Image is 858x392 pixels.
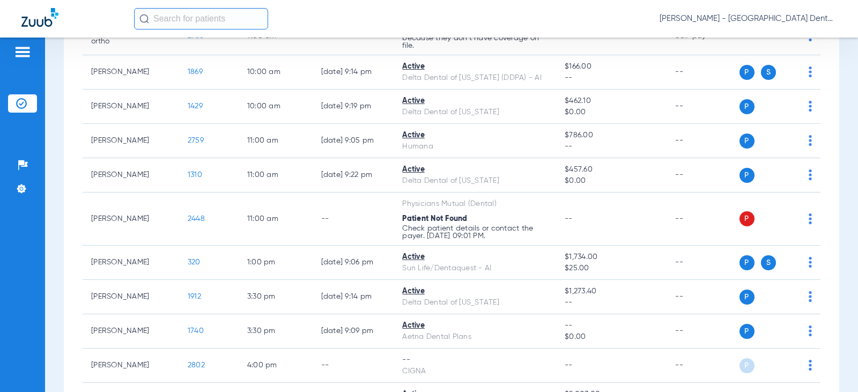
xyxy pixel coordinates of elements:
span: $0.00 [565,331,658,343]
span: 1740 [188,327,204,335]
img: hamburger-icon [14,46,31,58]
div: Sun Life/Dentaquest - AI [402,263,548,274]
td: [DATE] 9:09 PM [313,314,394,349]
span: P [739,290,755,305]
img: group-dot-blue.svg [809,257,812,268]
img: group-dot-blue.svg [809,101,812,112]
span: 320 [188,258,201,266]
span: [PERSON_NAME] - [GEOGRAPHIC_DATA] Dental Care [660,13,837,24]
img: group-dot-blue.svg [809,360,812,371]
span: P [739,255,755,270]
img: group-dot-blue.svg [809,326,812,336]
span: P [739,211,755,226]
input: Search for patients [134,8,268,29]
td: [DATE] 9:05 PM [313,124,394,158]
img: group-dot-blue.svg [809,213,812,224]
td: -- [667,193,739,246]
div: Active [402,286,548,297]
span: $1,273.40 [565,286,658,297]
td: -- [667,124,739,158]
span: 2768 [188,32,204,40]
span: -- [565,32,573,40]
span: 2802 [188,361,205,369]
span: P [739,358,755,373]
span: P [739,168,755,183]
div: Active [402,252,548,263]
span: 2759 [188,137,204,144]
span: -- [565,297,658,308]
span: S [761,65,776,80]
div: Delta Dental of [US_STATE] (DDPA) - AI [402,72,548,84]
div: Delta Dental of [US_STATE] [402,175,548,187]
td: [PERSON_NAME] [83,158,179,193]
td: 3:30 PM [239,314,313,349]
td: 11:00 AM [239,193,313,246]
td: -- [313,349,394,383]
td: 3:30 PM [239,280,313,314]
span: $786.00 [565,130,658,141]
img: group-dot-blue.svg [809,135,812,146]
img: Zuub Logo [21,8,58,27]
img: Search Icon [139,14,149,24]
p: Check patient details or contact the payer. [DATE] 09:01 PM. [402,225,548,240]
td: -- [667,349,739,383]
td: [PERSON_NAME] [83,55,179,90]
div: -- [402,354,548,366]
div: Physicians Mutual (Dental) [402,198,548,210]
td: 4:00 PM [239,349,313,383]
td: [PERSON_NAME] [83,246,179,280]
div: Delta Dental of [US_STATE] [402,107,548,118]
span: $1,734.00 [565,252,658,263]
span: -- [565,361,573,369]
span: $462.10 [565,95,658,107]
td: [PERSON_NAME] [83,124,179,158]
td: 10:00 AM [239,55,313,90]
span: $25.00 [565,263,658,274]
div: Active [402,61,548,72]
span: -- [565,215,573,223]
span: P [739,99,755,114]
div: Active [402,130,548,141]
div: Delta Dental of [US_STATE] [402,297,548,308]
td: -- [667,90,739,124]
td: [DATE] 9:19 PM [313,90,394,124]
div: CIGNA [402,366,548,377]
div: Active [402,164,548,175]
p: We couldn’t pull any insurance info because they don’t have coverage on file. [402,27,548,49]
td: [PERSON_NAME] [83,193,179,246]
span: 1912 [188,293,201,300]
span: P [739,65,755,80]
td: 11:00 AM [239,158,313,193]
span: P [739,324,755,339]
span: 2448 [188,215,205,223]
td: -- [313,193,394,246]
img: group-dot-blue.svg [809,66,812,77]
span: 1310 [188,171,202,179]
td: [DATE] 9:14 PM [313,55,394,90]
span: $166.00 [565,61,658,72]
span: P [739,134,755,149]
td: [DATE] 9:06 PM [313,246,394,280]
div: Active [402,320,548,331]
td: [PERSON_NAME] [83,280,179,314]
td: 11:00 AM [239,124,313,158]
td: -- [667,314,739,349]
div: Humana [402,141,548,152]
span: $457.60 [565,164,658,175]
span: $0.00 [565,175,658,187]
td: [DATE] 9:22 PM [313,158,394,193]
span: 1429 [188,102,203,110]
td: [DATE] 9:14 PM [313,280,394,314]
span: -- [565,72,658,84]
td: [PERSON_NAME] [83,349,179,383]
img: group-dot-blue.svg [809,169,812,180]
span: -- [565,320,658,331]
td: -- [667,246,739,280]
span: S [761,255,776,270]
img: group-dot-blue.svg [809,291,812,302]
td: -- [667,55,739,90]
td: -- [667,158,739,193]
td: [PERSON_NAME] [83,314,179,349]
td: 10:00 AM [239,90,313,124]
div: Aetna Dental Plans [402,331,548,343]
